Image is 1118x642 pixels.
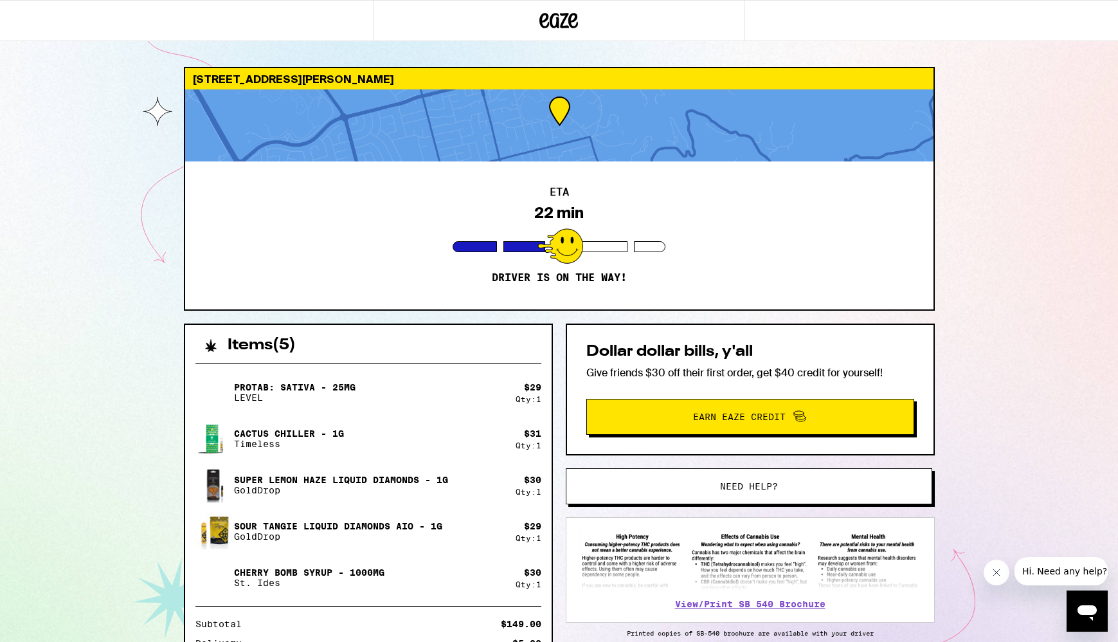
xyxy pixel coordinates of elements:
[516,580,541,589] div: Qty: 1
[675,599,825,609] a: View/Print SB 540 Brochure
[550,187,569,197] h2: ETA
[984,560,1009,585] iframe: Close message
[534,204,584,222] div: 22 min
[1067,591,1108,632] iframe: Button to launch messaging window
[501,619,541,628] div: $149.00
[195,374,231,410] img: ProTab: Sativa - 25mg
[195,619,251,628] div: Subtotal
[524,428,541,439] div: $ 31
[492,271,627,284] p: Driver is on the way!
[720,482,778,491] span: Need help?
[195,511,231,551] img: Sour Tangie Liquid Diamonds AIO - 1g
[516,395,541,403] div: Qty: 1
[228,338,296,353] h2: Items ( 5 )
[234,521,442,531] p: Sour Tangie Liquid Diamonds AIO - 1g
[579,531,921,591] img: SB 540 Brochure preview
[185,68,933,89] div: [STREET_ADDRESS][PERSON_NAME]
[524,521,541,531] div: $ 29
[524,567,541,578] div: $ 30
[566,629,935,637] p: Printed copies of SB-540 brochure are available with your driver
[524,475,541,485] div: $ 30
[1014,557,1108,585] iframe: Message from company
[234,428,344,439] p: Cactus Chiller - 1g
[234,531,442,542] p: GoldDrop
[586,399,914,435] button: Earn Eaze Credit
[586,344,914,360] h2: Dollar dollar bills, y'all
[195,466,231,504] img: Super Lemon Haze Liquid Diamonds - 1g
[234,567,384,578] p: Cherry Bomb Syrup - 1000mg
[195,421,231,457] img: Cactus Chiller - 1g
[566,468,932,504] button: Need help?
[234,475,448,485] p: Super Lemon Haze Liquid Diamonds - 1g
[516,534,541,542] div: Qty: 1
[516,441,541,450] div: Qty: 1
[234,382,356,392] p: ProTab: Sativa - 25mg
[524,382,541,392] div: $ 29
[693,412,786,421] span: Earn Eaze Credit
[234,578,384,588] p: St. Ides
[234,392,356,403] p: LEVEL
[586,366,914,380] p: Give friends $30 off their first order, get $40 credit for yourself!
[234,439,344,449] p: Timeless
[195,560,231,596] img: Cherry Bomb Syrup - 1000mg
[234,485,448,495] p: GoldDrop
[516,488,541,496] div: Qty: 1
